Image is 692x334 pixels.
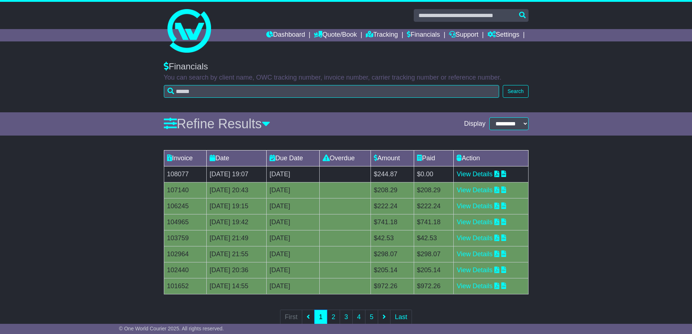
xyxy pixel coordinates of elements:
[365,310,378,325] a: 5
[206,278,266,294] td: [DATE] 14:55
[164,74,529,82] p: You can search by client name, OWC tracking number, invoice number, carrier tracking number or re...
[414,198,454,214] td: $222.24
[164,182,206,198] td: 107140
[267,278,319,294] td: [DATE]
[266,29,305,41] a: Dashboard
[206,230,266,246] td: [DATE] 21:49
[206,150,266,166] td: Date
[487,29,519,41] a: Settings
[267,182,319,198] td: [DATE]
[390,310,412,325] a: Last
[457,202,493,210] a: View Details
[371,246,414,262] td: $298.07
[164,214,206,230] td: 104965
[267,166,319,182] td: [DATE]
[457,266,493,274] a: View Details
[164,278,206,294] td: 101652
[371,182,414,198] td: $208.29
[314,310,327,325] a: 1
[371,262,414,278] td: $205.14
[206,198,266,214] td: [DATE] 19:15
[164,262,206,278] td: 102440
[267,262,319,278] td: [DATE]
[206,262,266,278] td: [DATE] 20:36
[206,246,266,262] td: [DATE] 21:55
[319,150,371,166] td: Overdue
[449,29,478,41] a: Support
[206,182,266,198] td: [DATE] 20:43
[327,310,340,325] a: 2
[414,166,454,182] td: $0.00
[314,29,357,41] a: Quote/Book
[464,120,485,128] span: Display
[371,198,414,214] td: $222.24
[457,282,493,290] a: View Details
[371,166,414,182] td: $244.87
[206,166,266,182] td: [DATE] 19:07
[267,230,319,246] td: [DATE]
[352,310,365,325] a: 4
[414,262,454,278] td: $205.14
[164,166,206,182] td: 108077
[371,150,414,166] td: Amount
[164,246,206,262] td: 102964
[414,214,454,230] td: $741.18
[366,29,398,41] a: Tracking
[457,234,493,242] a: View Details
[340,310,353,325] a: 3
[164,198,206,214] td: 106245
[206,214,266,230] td: [DATE] 19:42
[414,150,454,166] td: Paid
[267,246,319,262] td: [DATE]
[371,230,414,246] td: $42.53
[457,186,493,194] a: View Details
[164,230,206,246] td: 103759
[371,278,414,294] td: $972.26
[457,170,493,178] a: View Details
[164,61,529,72] div: Financials
[119,326,224,331] span: © One World Courier 2025. All rights reserved.
[267,214,319,230] td: [DATE]
[414,230,454,246] td: $42.53
[414,182,454,198] td: $208.29
[371,214,414,230] td: $741.18
[164,116,270,131] a: Refine Results
[457,218,493,226] a: View Details
[267,198,319,214] td: [DATE]
[414,278,454,294] td: $972.26
[457,250,493,258] a: View Details
[407,29,440,41] a: Financials
[164,150,206,166] td: Invoice
[454,150,528,166] td: Action
[267,150,319,166] td: Due Date
[414,246,454,262] td: $298.07
[503,85,528,98] button: Search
